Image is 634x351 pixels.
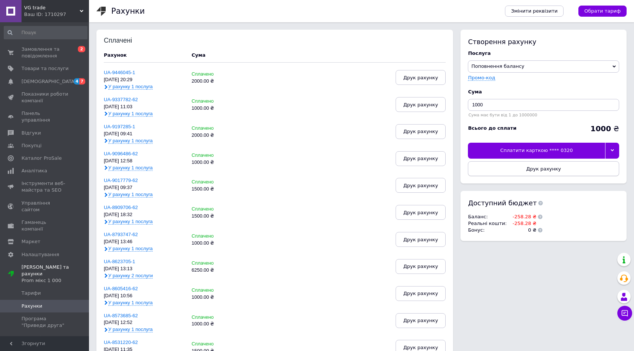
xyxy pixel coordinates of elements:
span: Друк рахунку [403,210,438,215]
a: UA-8623705-1 [104,259,135,264]
span: У рахунку 1 послуга [108,300,153,306]
span: Друк рахунку [403,129,438,134]
div: [DATE] 18:32 [104,212,184,218]
h1: Рахунки [111,7,145,16]
td: Бонус : [468,227,508,234]
span: У рахунку 1 послуга [108,138,153,144]
div: 2000.00 ₴ [192,79,247,84]
div: Всього до сплати [468,125,516,132]
button: Друк рахунку [396,232,446,247]
button: Друк рахунку [396,259,446,274]
span: Друк рахунку [403,345,438,350]
div: Сплачено [192,261,247,266]
div: Сплачено [192,341,247,347]
span: Замовлення та повідомлення [22,46,69,59]
button: Друк рахунку [396,124,446,139]
span: Маркет [22,238,40,245]
button: Друк рахунку [396,97,446,112]
div: Створення рахунку [468,37,619,46]
div: [DATE] 09:41 [104,131,184,137]
div: Cума [192,52,205,59]
span: Каталог ProSale [22,155,62,162]
div: 1500.00 ₴ [192,186,247,192]
div: [DATE] 13:13 [104,266,184,272]
td: Реальні кошти : [468,220,508,227]
a: UA-9017779-62 [104,178,138,183]
a: Обрати тариф [578,6,627,17]
span: [PERSON_NAME] та рахунки [22,264,89,284]
td: -258.28 ₴ [509,213,536,220]
div: 6250.00 ₴ [192,268,247,273]
span: VG trade [24,4,80,11]
div: [DATE] 09:37 [104,185,184,191]
a: UA-9446045-1 [104,70,135,75]
span: Доступний бюджет [468,198,536,208]
div: [DATE] 11:03 [104,104,184,110]
div: Cума [468,89,619,95]
div: Рахунок [104,52,184,59]
span: Тарифи [22,290,41,297]
a: UA-8909706-62 [104,205,138,210]
div: 1000.00 ₴ [192,241,247,246]
span: Змінити реквізити [511,8,558,14]
span: Управління сайтом [22,200,69,213]
a: UA-9197285-1 [104,124,135,129]
span: У рахунку 1 послуга [108,111,153,117]
div: Сплачено [192,153,247,158]
span: Відгуки [22,130,41,136]
span: Показники роботи компанії [22,91,69,104]
span: У рахунку 1 послуга [108,192,153,198]
span: Друк рахунку [403,75,438,80]
div: 1500.00 ₴ [192,213,247,219]
span: У рахунку 1 послуга [108,219,153,225]
span: Панель управління [22,110,69,123]
td: Баланс : [468,213,508,220]
td: -258.28 ₴ [509,220,536,227]
div: Сума має бути від 1 до 1000000 [468,113,619,117]
div: [DATE] 12:52 [104,320,184,325]
span: Покупці [22,142,42,149]
div: 1000.00 ₴ [192,106,247,111]
span: У рахунку 2 послуги [108,273,153,279]
span: 4 [74,78,80,85]
div: Сплачені [104,37,152,44]
a: UA-9337782-62 [104,97,138,102]
div: Сплачено [192,179,247,185]
a: UA-8573685-62 [104,313,138,318]
span: Налаштування [22,251,59,258]
span: Інструменти веб-майстра та SEO [22,180,69,193]
div: Prom мікс 1 000 [22,277,89,284]
div: [DATE] 10:56 [104,293,184,299]
span: Друк рахунку [403,237,438,242]
a: Змінити реквізити [505,6,564,17]
div: Сплачено [192,72,247,77]
div: Сплачено [192,315,247,320]
a: UA-8605416-62 [104,286,138,291]
span: Програма "Приведи друга" [22,315,69,329]
span: У рахунку 1 послуга [108,327,153,332]
div: [DATE] 20:29 [104,77,184,83]
button: Друк рахунку [396,313,446,328]
button: Чат з покупцем [617,306,632,321]
div: 1000.00 ₴ [192,321,247,327]
span: Поповнення балансу [471,63,524,69]
div: Ваш ID: 1710297 [24,11,89,18]
input: Введіть суму [468,99,619,111]
label: Промо-код [468,75,495,80]
span: У рахунку 1 послуга [108,246,153,252]
span: Товари та послуги [22,65,69,72]
div: Сплачено [192,126,247,131]
button: Друк рахунку [396,151,446,166]
a: UA-8793747-62 [104,232,138,237]
div: ₴ [590,125,619,132]
span: Управління картами [22,335,69,348]
span: 7 [79,78,85,85]
span: Аналітика [22,168,47,174]
span: Обрати тариф [584,8,621,14]
button: Друк рахунку [396,178,446,193]
span: [DEMOGRAPHIC_DATA] [22,78,76,85]
div: [DATE] 12:58 [104,158,184,164]
div: Послуга [468,50,619,57]
button: Друк рахунку [396,205,446,220]
button: Друк рахунку [396,286,446,301]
